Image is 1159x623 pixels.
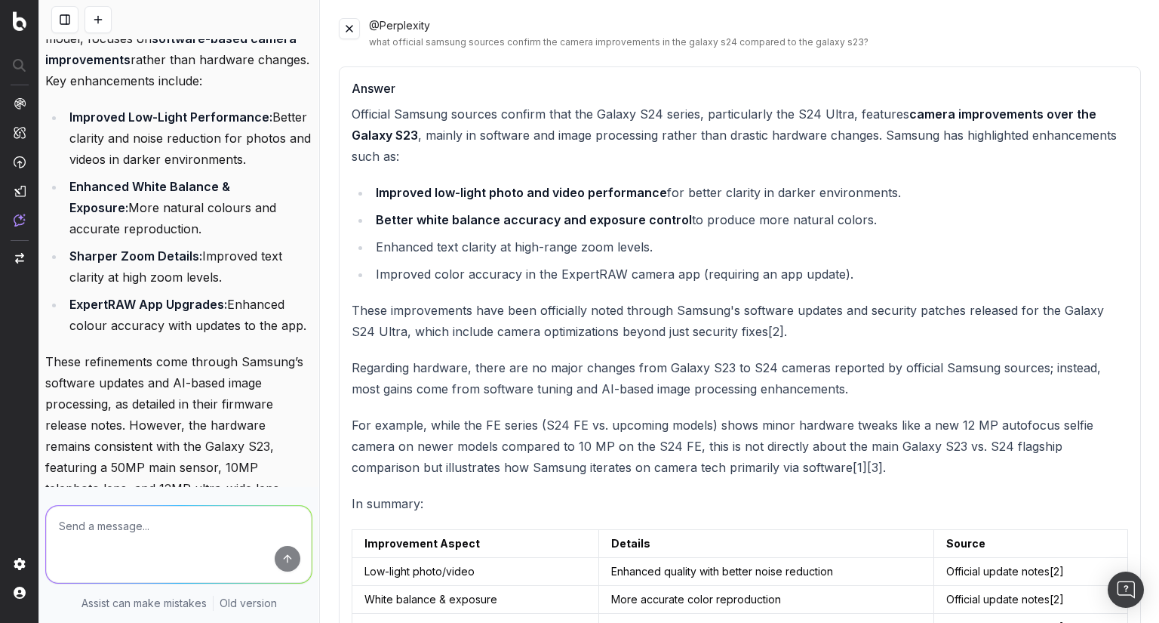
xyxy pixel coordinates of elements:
li: Improved color accuracy in the ExpertRAW camera app (requiring an app update). [371,264,1128,285]
strong: Improved Low-Light Performance: [69,109,272,125]
td: Details [598,530,934,558]
li: Enhanced text clarity at high-range zoom levels. [371,236,1128,258]
p: In summary: [352,493,1128,514]
strong: Sharper Zoom Details: [69,248,202,264]
div: what official samsung sources confirm the camera improvements in the galaxy s24 compared to the g... [369,36,1141,48]
td: More accurate color reproduction [598,586,934,614]
strong: ExpertRAW App Upgrades: [69,297,227,312]
td: Source [934,530,1128,558]
a: Old version [220,596,277,611]
td: Enhanced quality with better noise reduction [598,558,934,586]
td: White balance & exposure [352,586,598,614]
img: Setting [14,558,26,570]
div: Open Intercom Messenger [1108,572,1144,608]
p: These improvements have been officially noted through Samsung's software updates and security pat... [352,300,1128,342]
td: Official update notes[2] [934,558,1128,586]
h3: Answer [352,79,1128,97]
td: Low-light photo/video [352,558,598,586]
p: Regarding hardware, there are no major changes from Galaxy S23 to S24 cameras reported by officia... [352,357,1128,399]
img: Analytics [14,97,26,109]
img: Switch project [15,253,24,264]
p: For example, while the FE series (S24 FE vs. upcoming models) shows minor hardware tweaks like a ... [352,415,1128,478]
td: Official update notes[2] [934,586,1128,614]
img: Assist [14,214,26,227]
strong: Enhanced White Balance & Exposure: [69,179,233,215]
li: for better clarity in darker environments. [371,182,1128,203]
li: Better clarity and noise reduction for photos and videos in darker environments. [65,106,312,170]
strong: Improved low-light photo and video performance [376,185,667,200]
li: Enhanced colour accuracy with updates to the app. [65,294,312,336]
img: Studio [14,185,26,197]
img: Activation [14,156,26,168]
li: Improved text clarity at high zoom levels. [65,245,312,288]
li: to produce more natural colors. [371,209,1128,230]
p: Assist can make mistakes [81,596,207,611]
img: Intelligence [14,126,26,139]
div: @Perplexity [369,18,1141,48]
img: My account [14,587,26,599]
li: More natural colours and accurate reproduction. [65,176,312,239]
td: Improvement Aspect [352,530,598,558]
p: Official Samsung sources confirm that the Galaxy S24 series, particularly the S24 Ultra, features... [352,103,1128,167]
strong: Better white balance accuracy and exposure control [376,212,692,227]
img: Botify logo [13,11,26,31]
p: These refinements come through Samsung’s software updates and AI-based image processing, as detai... [45,351,312,499]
